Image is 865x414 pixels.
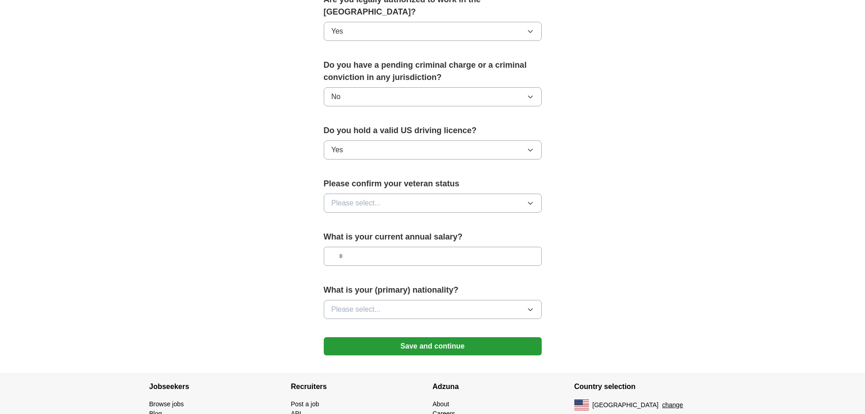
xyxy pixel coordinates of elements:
[331,304,381,315] span: Please select...
[324,284,542,296] label: What is your (primary) nationality?
[324,59,542,84] label: Do you have a pending criminal charge or a criminal conviction in any jurisdiction?
[574,374,716,399] h4: Country selection
[324,231,542,243] label: What is your current annual salary?
[324,22,542,41] button: Yes
[324,125,542,137] label: Do you hold a valid US driving licence?
[324,140,542,160] button: Yes
[574,399,589,410] img: US flag
[324,87,542,106] button: No
[291,400,319,408] a: Post a job
[324,300,542,319] button: Please select...
[331,198,381,209] span: Please select...
[324,194,542,213] button: Please select...
[593,400,659,410] span: [GEOGRAPHIC_DATA]
[324,337,542,355] button: Save and continue
[331,26,343,37] span: Yes
[331,145,343,155] span: Yes
[149,400,184,408] a: Browse jobs
[662,400,683,410] button: change
[331,91,341,102] span: No
[324,178,542,190] label: Please confirm your veteran status
[433,400,450,408] a: About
